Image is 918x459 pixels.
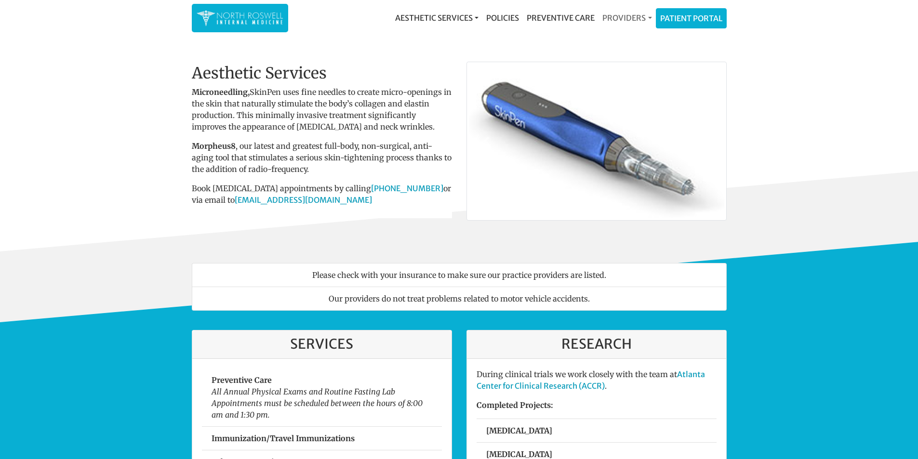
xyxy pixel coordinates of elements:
p: During clinical trials we work closely with the team at . [477,368,717,392]
a: Providers [599,8,655,27]
strong: Immunization/Travel Immunizations [212,433,355,443]
em: All Annual Physical Exams and Routine Fasting Lab Appointments must be scheduled between the hour... [212,387,423,420]
strong: [MEDICAL_DATA] [486,449,552,459]
a: Atlanta Center for Clinical Research (ACCR) [477,369,705,391]
p: Book [MEDICAL_DATA] appointments by calling or via email to [192,183,452,206]
strong: Completed Projects: [477,400,553,410]
a: Patient Portal [656,9,726,28]
a: [PHONE_NUMBER] [371,184,443,193]
a: Preventive Care [523,8,599,27]
h2: Aesthetic Services [192,64,452,82]
li: Our providers do not treat problems related to motor vehicle accidents. [192,287,727,311]
p: SkinPen uses fine needles to create micro-openings in the skin that naturally stimulate the body’... [192,86,452,132]
a: Aesthetic Services [391,8,482,27]
p: , our latest and greatest full-body, non-surgical, anti-aging tool that stimulates a serious skin... [192,140,452,175]
a: Policies [482,8,523,27]
img: North Roswell Internal Medicine [197,9,283,27]
h3: Services [202,336,442,353]
strong: [MEDICAL_DATA] [486,426,552,435]
b: Morpheus8 [192,141,236,151]
a: [EMAIL_ADDRESS][DOMAIN_NAME] [235,195,372,205]
strong: Microneedling, [192,87,250,97]
h3: Research [477,336,717,353]
strong: Preventive Care [212,375,272,385]
li: Please check with your insurance to make sure our practice providers are listed. [192,263,727,287]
